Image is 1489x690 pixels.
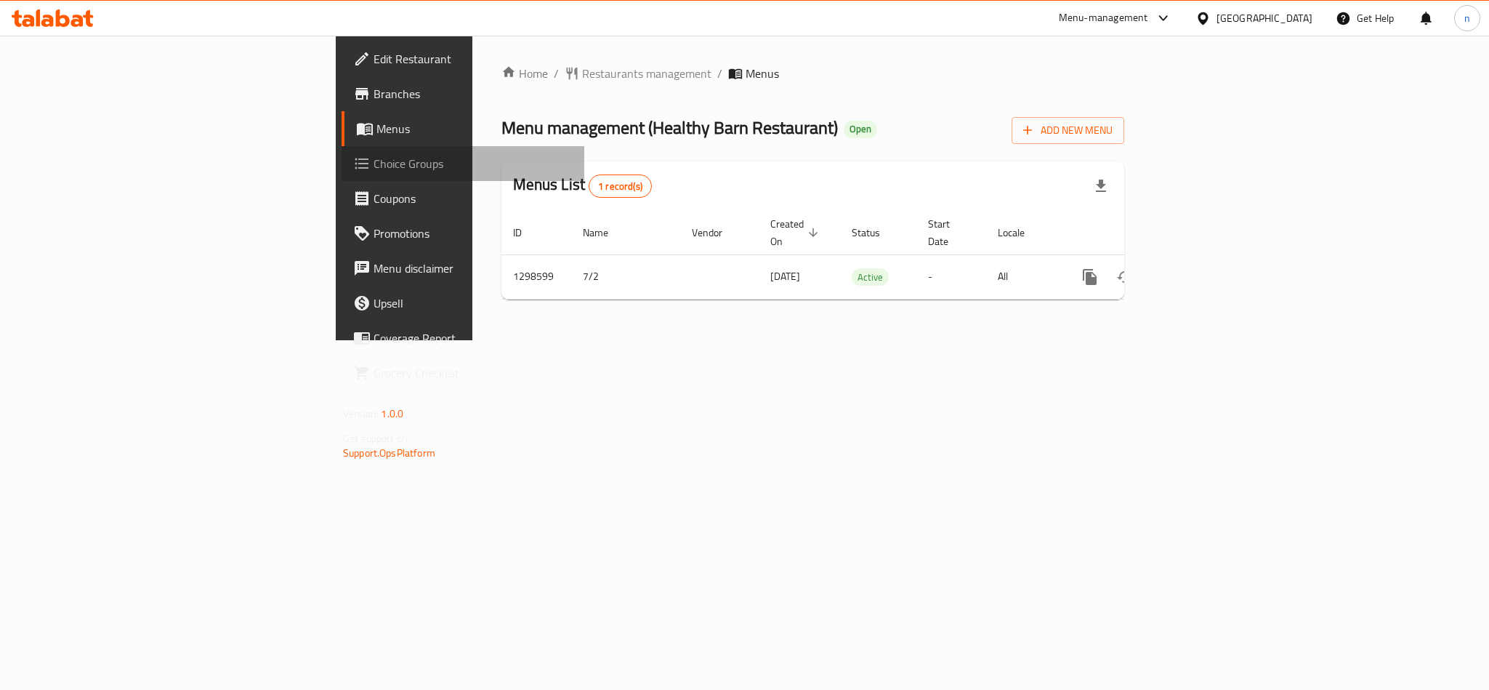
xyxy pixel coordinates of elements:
[571,254,680,299] td: 7/2
[1073,260,1107,294] button: more
[342,41,584,76] a: Edit Restaurant
[852,269,889,286] span: Active
[342,146,584,181] a: Choice Groups
[513,174,652,198] h2: Menus List
[928,215,969,250] span: Start Date
[1084,169,1118,204] div: Export file
[582,65,711,82] span: Restaurants management
[1107,260,1142,294] button: Change Status
[565,65,711,82] a: Restaurants management
[1023,121,1113,140] span: Add New Menu
[1012,117,1124,144] button: Add New Menu
[583,224,627,241] span: Name
[513,224,541,241] span: ID
[342,321,584,356] a: Coverage Report
[998,224,1044,241] span: Locale
[374,50,573,68] span: Edit Restaurant
[374,225,573,242] span: Promotions
[374,329,573,347] span: Coverage Report
[501,111,838,144] span: Menu management ( Healthy Barn Restaurant )
[342,356,584,390] a: Grocery Checklist
[342,286,584,321] a: Upsell
[770,267,800,286] span: [DATE]
[916,254,986,299] td: -
[1464,10,1470,26] span: n
[852,224,899,241] span: Status
[717,65,722,82] li: /
[374,190,573,207] span: Coupons
[1061,211,1224,255] th: Actions
[501,65,1124,82] nav: breadcrumb
[589,174,652,198] div: Total records count
[376,120,573,137] span: Menus
[342,251,584,286] a: Menu disclaimer
[374,155,573,172] span: Choice Groups
[852,268,889,286] div: Active
[746,65,779,82] span: Menus
[381,404,403,423] span: 1.0.0
[1059,9,1148,27] div: Menu-management
[343,404,379,423] span: Version:
[343,444,435,462] a: Support.OpsPlatform
[343,429,410,448] span: Get support on:
[589,180,651,193] span: 1 record(s)
[1216,10,1312,26] div: [GEOGRAPHIC_DATA]
[342,76,584,111] a: Branches
[501,211,1224,300] table: enhanced table
[374,294,573,312] span: Upsell
[844,121,877,138] div: Open
[374,85,573,103] span: Branches
[342,216,584,251] a: Promotions
[692,224,741,241] span: Vendor
[844,123,877,135] span: Open
[342,111,584,146] a: Menus
[374,260,573,277] span: Menu disclaimer
[986,254,1061,299] td: All
[342,181,584,216] a: Coupons
[374,364,573,382] span: Grocery Checklist
[770,215,823,250] span: Created On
